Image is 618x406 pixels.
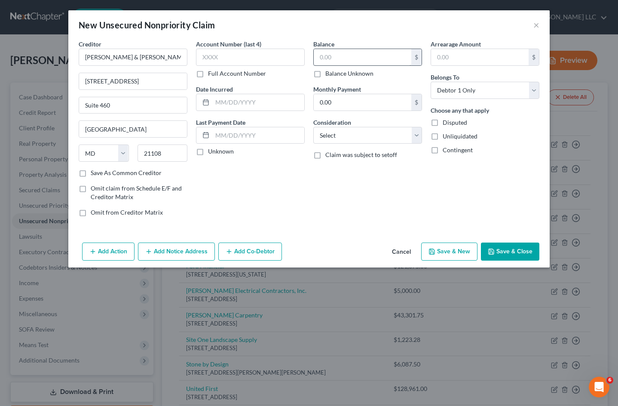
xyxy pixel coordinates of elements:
input: 0.00 [314,49,411,65]
label: Unknown [208,147,234,156]
button: Add Action [82,243,135,261]
label: Arrearage Amount [431,40,481,49]
div: $ [411,94,422,111]
span: Creditor [79,40,101,48]
iframe: Intercom live chat [589,377,609,397]
span: Belongs To [431,74,459,81]
button: × [533,20,539,30]
div: New Unsecured Nonpriority Claim [79,19,215,31]
button: Cancel [385,243,418,261]
input: 0.00 [314,94,411,111]
label: Date Incurred [196,85,233,94]
span: Disputed [443,119,467,126]
span: Unliquidated [443,132,477,140]
label: Save As Common Creditor [91,169,162,177]
input: MM/DD/YYYY [212,94,304,111]
span: Omit from Creditor Matrix [91,209,163,216]
button: Save & Close [481,243,539,261]
span: Omit claim from Schedule E/F and Creditor Matrix [91,185,182,200]
label: Choose any that apply [431,106,489,115]
input: Enter city... [79,121,187,137]
input: XXXX [196,49,305,66]
div: $ [529,49,539,65]
span: Claim was subject to setoff [325,151,397,158]
input: 0.00 [431,49,529,65]
label: Consideration [313,118,351,127]
input: MM/DD/YYYY [212,127,304,144]
button: Save & New [421,243,477,261]
label: Account Number (last 4) [196,40,261,49]
label: Full Account Number [208,69,266,78]
label: Balance [313,40,334,49]
div: $ [411,49,422,65]
button: Add Notice Address [138,243,215,261]
input: Apt, Suite, etc... [79,97,187,114]
button: Add Co-Debtor [218,243,282,261]
label: Balance Unknown [325,69,373,78]
span: Contingent [443,146,473,154]
label: Last Payment Date [196,118,245,127]
input: Enter address... [79,73,187,89]
input: Search creditor by name... [79,49,187,66]
span: 6 [606,377,613,384]
label: Monthly Payment [313,85,361,94]
input: Enter zip... [138,145,188,162]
